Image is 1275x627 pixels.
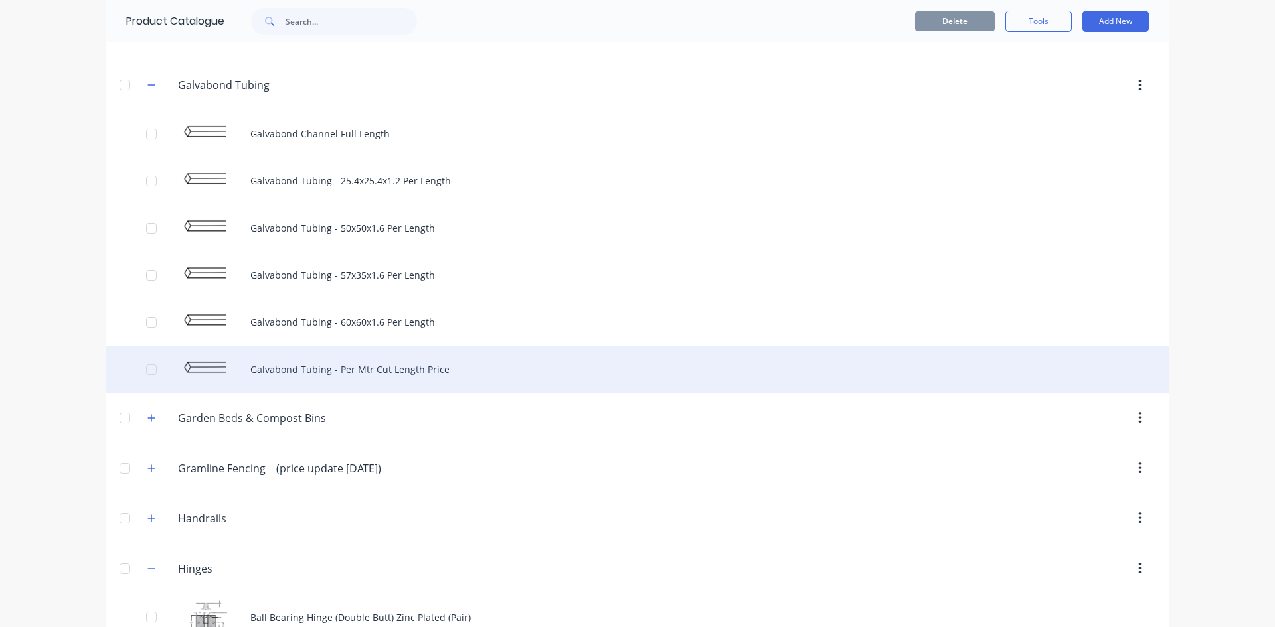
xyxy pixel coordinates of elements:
div: Galvabond Tubing - Per Mtr Cut Length Price Galvabond Tubing - Per Mtr Cut Length Price [106,346,1169,393]
div: Galvabond Tubing - 57x35x1.6 Per LengthGalvabond Tubing - 57x35x1.6 Per Length [106,251,1169,299]
input: Enter category name [178,410,335,426]
button: Delete [915,11,995,31]
input: Enter category name [178,460,384,476]
input: Enter category name [178,77,335,93]
button: Add New [1082,11,1149,32]
div: Galvabond Tubing - 60x60x1.6 Per LengthGalvabond Tubing - 60x60x1.6 Per Length [106,299,1169,346]
input: Enter category name [178,510,335,526]
div: Galvabond Tubing - 50x50x1.6 Per LengthGalvabond Tubing - 50x50x1.6 Per Length [106,204,1169,251]
div: Galvabond Tubing - 25.4x25.4x1.2 Per LengthGalvabond Tubing - 25.4x25.4x1.2 Per Length [106,157,1169,204]
div: Galvabond Channel Full LengthGalvabond Channel Full Length [106,110,1169,157]
input: Enter category name [178,561,335,577]
input: Search... [286,8,417,35]
button: Tools [1005,11,1072,32]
